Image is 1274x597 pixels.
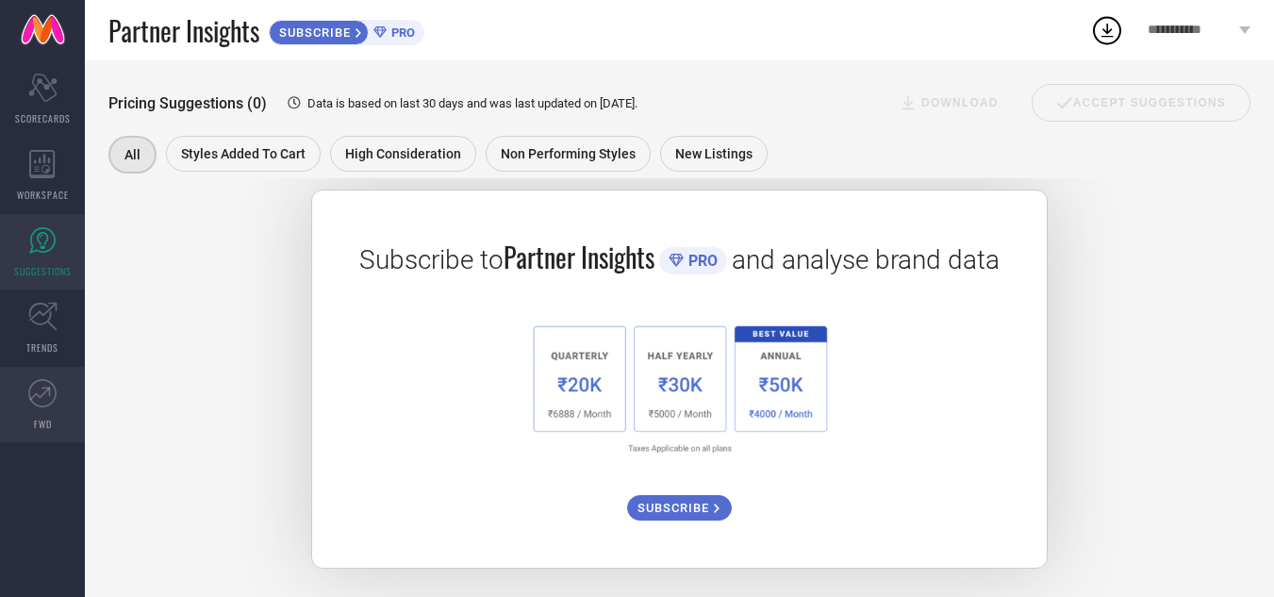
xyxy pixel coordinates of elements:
[270,25,356,40] span: SUBSCRIBE
[684,252,718,270] span: PRO
[14,264,72,278] span: SUGGESTIONS
[732,244,1000,275] span: and analyse brand data
[345,146,461,161] span: High Consideration
[34,417,52,431] span: FWD
[675,146,753,161] span: New Listings
[521,314,839,462] img: 1a6fb96cb29458d7132d4e38d36bc9c7.png
[387,25,415,40] span: PRO
[108,11,259,50] span: Partner Insights
[1032,84,1250,122] div: Accept Suggestions
[307,96,637,110] span: Data is based on last 30 days and was last updated on [DATE] .
[637,501,714,515] span: SUBSCRIBE
[359,244,504,275] span: Subscribe to
[181,146,306,161] span: Styles Added To Cart
[26,340,58,355] span: TRENDS
[1090,13,1124,47] div: Open download list
[501,146,636,161] span: Non Performing Styles
[627,481,732,521] a: SUBSCRIBE
[504,238,654,276] span: Partner Insights
[124,147,141,162] span: All
[15,111,71,125] span: SCORECARDS
[17,188,69,202] span: WORKSPACE
[269,15,424,45] a: SUBSCRIBEPRO
[108,94,267,112] span: Pricing Suggestions (0)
